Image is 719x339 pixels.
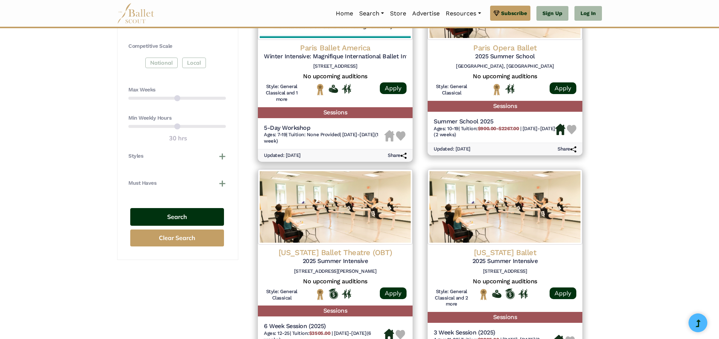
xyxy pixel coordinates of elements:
a: Subscribe [490,6,530,21]
h5: 3 Week Session (2025) [434,329,554,337]
img: Offers Financial Aid [329,85,338,93]
a: Advertise [409,6,443,21]
h4: Paris Opera Ballet [434,43,576,53]
span: [DATE]-[DATE] (1 week) [264,132,378,144]
span: Tuition: [461,126,520,131]
a: Sign Up [536,6,568,21]
span: [DATE]-[DATE] (2 weeks) [434,126,555,138]
b: $3505.00 [309,330,330,336]
img: Housing Available [555,124,565,135]
img: Offers Financial Aid [492,290,501,298]
h6: Share [558,146,576,152]
img: In Person [505,84,515,94]
span: Ages: 12-25 [264,330,290,336]
a: Apply [550,287,576,299]
img: Heart [567,125,576,134]
output: 30 hrs [169,134,187,143]
span: Ages: 10-19 [434,126,459,131]
h5: 5-Day Workshop [264,124,384,132]
h5: Sessions [428,101,582,112]
a: Search [356,6,387,21]
img: Heart [396,131,405,141]
h4: Styles [128,152,143,160]
button: Styles [128,152,226,160]
button: Clear Search [130,230,224,246]
h6: Updated: [DATE] [434,146,471,152]
a: Resources [443,6,484,21]
span: Subscribe [501,9,527,17]
h5: Sessions [258,107,413,118]
img: Logo [428,169,582,245]
h5: No upcoming auditions [434,278,576,286]
h6: | | [434,126,555,138]
button: Must Haves [128,179,226,187]
h6: Share [388,152,407,159]
h6: [STREET_ADDRESS] [264,63,407,70]
span: Tuition: None Provided [288,132,340,137]
h6: [GEOGRAPHIC_DATA], [GEOGRAPHIC_DATA] [434,63,576,70]
img: Logo [258,169,413,245]
h6: [STREET_ADDRESS] [434,268,576,275]
button: Search [130,208,224,226]
a: Log In [574,6,602,21]
img: National [315,289,325,300]
h4: Max Weeks [128,86,226,94]
a: Apply [380,82,407,94]
h5: Sessions [258,306,413,316]
h4: Min Weekly Hours [128,114,226,122]
img: Offers Scholarship [329,289,338,299]
h4: [US_STATE] Ballet [434,248,576,257]
b: $900.00-$2267.00 [478,126,519,131]
h5: Sessions [428,312,582,323]
img: Housing Unavailable [384,130,395,141]
a: Store [387,6,409,21]
h5: 2025 Summer School [434,53,576,61]
h6: | | [264,132,384,144]
img: In Person [518,289,528,299]
img: National [479,289,488,300]
img: In Person [342,289,351,299]
img: National [315,84,325,95]
h5: No upcoming auditions [264,278,407,286]
h5: 2025 Summer Intensive [434,257,576,265]
img: In Person [342,84,351,94]
a: Apply [380,287,407,299]
h4: Paris Ballet America [264,43,407,53]
a: Apply [550,82,576,94]
h6: Style: General Classical [264,289,300,301]
h5: Winter Intensive: Magnifique International Ballet Intensive [264,53,407,61]
h6: Style: General Classical and 1 more [264,84,300,103]
h5: Summer School 2025 [434,118,555,126]
h6: Updated: [DATE] [264,152,301,159]
h5: No upcoming auditions [434,73,576,81]
a: Home [333,6,356,21]
h4: Must Haves [128,179,156,187]
span: Ages: 7-19 [264,132,286,137]
h4: Competitive Scale [128,43,226,50]
img: Offers Scholarship [505,289,515,299]
h5: 6 Week Session (2025) [264,322,384,330]
img: gem.svg [494,9,500,17]
img: National [492,84,501,95]
span: Tuition: [292,330,332,336]
h6: Style: General Classical and 2 more [434,289,469,308]
h4: [US_STATE] Ballet Theatre (OBT) [264,248,407,257]
h5: 2025 Summer Intensive [264,257,407,265]
h5: No upcoming auditions [264,73,407,81]
h6: Style: General Classical [434,84,469,96]
h6: [STREET_ADDRESS][PERSON_NAME] [264,268,407,275]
